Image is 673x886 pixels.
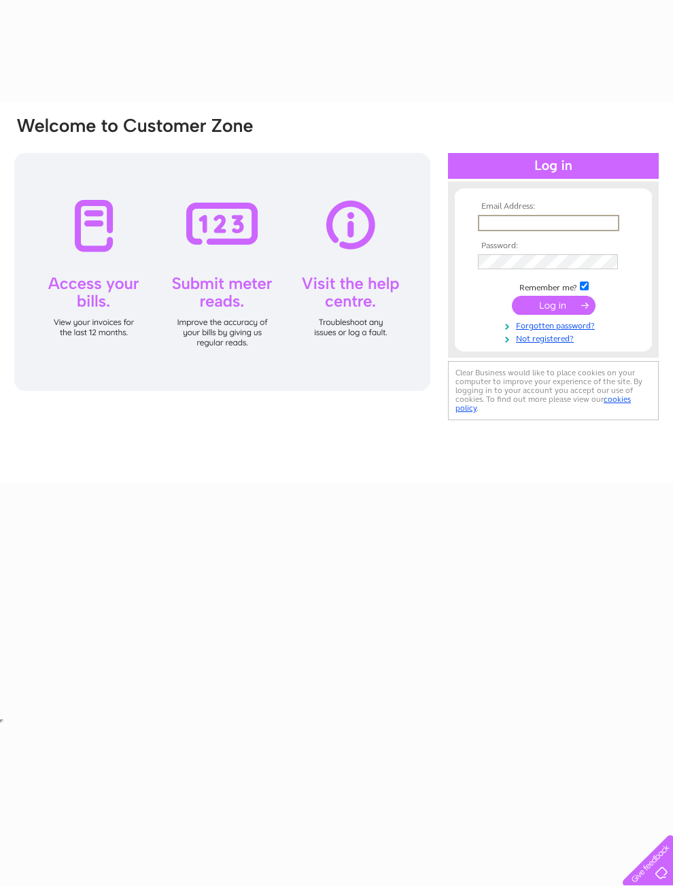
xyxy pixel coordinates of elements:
div: Clear Business would like to place cookies on your computer to improve your experience of the sit... [448,361,659,420]
th: Password: [474,241,632,251]
a: cookies policy [455,394,631,413]
td: Remember me? [474,279,632,293]
input: Submit [512,296,596,315]
th: Email Address: [474,202,632,211]
a: Forgotten password? [478,318,632,331]
a: Not registered? [478,331,632,344]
